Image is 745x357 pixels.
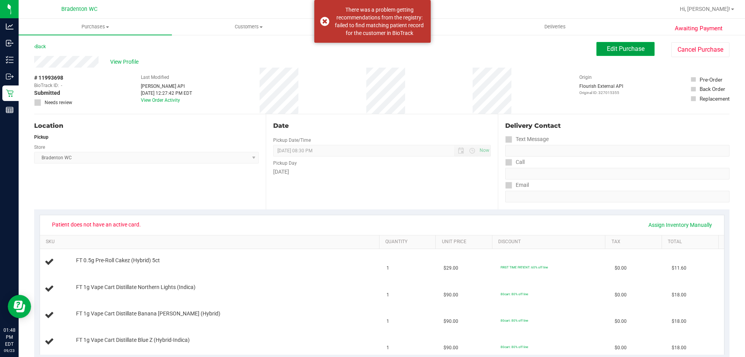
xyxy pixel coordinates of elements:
span: 80cart: 80% off line [501,345,528,349]
a: Quantity [385,239,433,245]
div: Location [34,121,259,131]
div: [DATE] 12:27:42 PM EDT [141,90,192,97]
label: Call [505,157,525,168]
label: Last Modified [141,74,169,81]
div: Delivery Contact [505,121,729,131]
a: Customers [172,19,325,35]
input: Format: (999) 999-9999 [505,145,729,157]
a: Assign Inventory Manually [643,218,717,232]
label: Store [34,144,45,151]
span: $0.00 [615,291,627,299]
span: $90.00 [444,344,458,352]
span: $90.00 [444,291,458,299]
span: Bradenton WC [61,6,97,12]
p: 01:48 PM EDT [3,327,15,348]
div: Back Order [700,85,725,93]
button: Cancel Purchase [671,42,729,57]
a: Unit Price [442,239,489,245]
label: Pickup Date/Time [273,137,311,144]
label: Pickup Day [273,160,297,167]
div: [DATE] [273,168,490,176]
p: Original ID: 327015355 [579,90,623,96]
span: 1 [386,318,389,325]
div: Pre-Order [700,76,722,84]
a: Discount [498,239,602,245]
strong: Pickup [34,134,49,140]
span: Edit Purchase [607,45,645,52]
div: Replacement [700,95,729,103]
inline-svg: Inventory [6,56,14,64]
span: Deliveries [534,23,576,30]
span: FT 1g Vape Cart Distillate Banana [PERSON_NAME] (Hybrid) [76,310,220,317]
a: Deliveries [478,19,632,35]
span: # 11993698 [34,74,63,82]
span: 80cart: 80% off line [501,319,528,322]
span: $11.60 [672,265,686,272]
inline-svg: Analytics [6,23,14,30]
span: FT 1g Vape Cart Distillate Northern Lights (Indica) [76,284,196,291]
span: 1 [386,344,389,352]
span: Submitted [34,89,60,97]
span: $18.00 [672,291,686,299]
inline-svg: Retail [6,89,14,97]
span: FT 0.5g Pre-Roll Cakez (Hybrid) 5ct [76,257,160,264]
span: Awaiting Payment [675,24,722,33]
span: 1 [386,265,389,272]
inline-svg: Reports [6,106,14,114]
label: Text Message [505,134,549,145]
span: $18.00 [672,344,686,352]
iframe: Resource center [8,295,31,318]
div: Flourish External API [579,83,623,96]
span: FT 1g Vape Cart Distillate Blue Z (Hybrid-Indica) [76,336,190,344]
span: BioTrack ID: [34,82,59,89]
label: Origin [579,74,592,81]
a: SKU [46,239,376,245]
span: Patient does not have an active card. [47,218,146,231]
span: $0.00 [615,265,627,272]
span: Needs review [45,99,72,106]
a: Total [668,239,715,245]
span: $29.00 [444,265,458,272]
span: Customers [172,23,325,30]
inline-svg: Inbound [6,39,14,47]
a: Back [34,44,46,49]
input: Format: (999) 999-9999 [505,168,729,179]
span: Hi, [PERSON_NAME]! [680,6,730,12]
span: FIRST TIME PATIENT: 60% off line [501,265,548,269]
button: Edit Purchase [596,42,655,56]
inline-svg: Outbound [6,73,14,80]
span: $0.00 [615,344,627,352]
span: - [61,82,62,89]
div: There was a problem getting recommendations from the registry: failed to find matching patient re... [334,6,425,37]
a: Tax [612,239,659,245]
span: 80cart: 80% off line [501,292,528,296]
a: Purchases [19,19,172,35]
span: $0.00 [615,318,627,325]
span: 1 [386,291,389,299]
span: Purchases [19,23,172,30]
p: 09/23 [3,348,15,354]
span: View Profile [110,58,141,66]
div: [PERSON_NAME] API [141,83,192,90]
span: $18.00 [672,318,686,325]
span: $90.00 [444,318,458,325]
label: Email [505,179,529,191]
div: Date [273,121,490,131]
a: View Order Activity [141,98,180,103]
